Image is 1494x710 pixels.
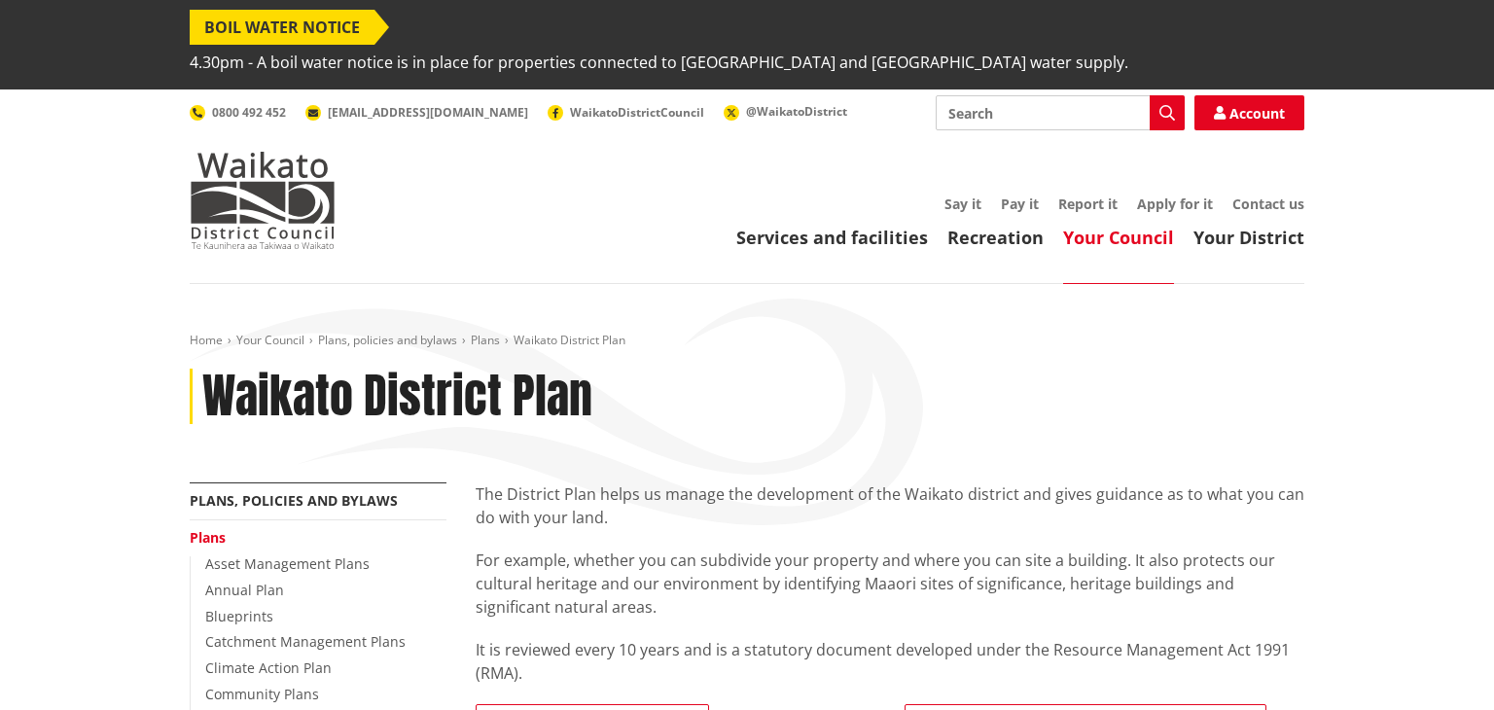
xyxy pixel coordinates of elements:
[190,332,223,348] a: Home
[570,104,704,121] span: WaikatoDistrictCouncil
[1063,226,1174,249] a: Your Council
[305,104,528,121] a: [EMAIL_ADDRESS][DOMAIN_NAME]
[212,104,286,121] span: 0800 492 452
[205,581,284,599] a: Annual Plan
[205,554,370,573] a: Asset Management Plans
[724,103,847,120] a: @WaikatoDistrict
[1058,195,1118,213] a: Report it
[318,332,457,348] a: Plans, policies and bylaws
[205,685,319,703] a: Community Plans
[202,369,592,425] h1: Waikato District Plan
[476,549,1304,619] p: For example, whether you can subdivide your property and where you can site a building. It also p...
[936,95,1185,130] input: Search input
[190,10,374,45] span: BOIL WATER NOTICE
[471,332,500,348] a: Plans
[1232,195,1304,213] a: Contact us
[548,104,704,121] a: WaikatoDistrictCouncil
[190,528,226,547] a: Plans
[205,658,332,677] a: Climate Action Plan
[1193,226,1304,249] a: Your District
[190,152,336,249] img: Waikato District Council - Te Kaunihera aa Takiwaa o Waikato
[944,195,981,213] a: Say it
[236,332,304,348] a: Your Council
[514,332,625,348] span: Waikato District Plan
[1001,195,1039,213] a: Pay it
[947,226,1044,249] a: Recreation
[746,103,847,120] span: @WaikatoDistrict
[328,104,528,121] span: [EMAIL_ADDRESS][DOMAIN_NAME]
[1194,95,1304,130] a: Account
[190,333,1304,349] nav: breadcrumb
[1137,195,1213,213] a: Apply for it
[476,482,1304,529] p: The District Plan helps us manage the development of the Waikato district and gives guidance as t...
[190,491,398,510] a: Plans, policies and bylaws
[736,226,928,249] a: Services and facilities
[190,104,286,121] a: 0800 492 452
[205,632,406,651] a: Catchment Management Plans
[205,607,273,625] a: Blueprints
[476,638,1304,685] p: It is reviewed every 10 years and is a statutory document developed under the Resource Management...
[190,45,1128,80] span: 4.30pm - A boil water notice is in place for properties connected to [GEOGRAPHIC_DATA] and [GEOGR...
